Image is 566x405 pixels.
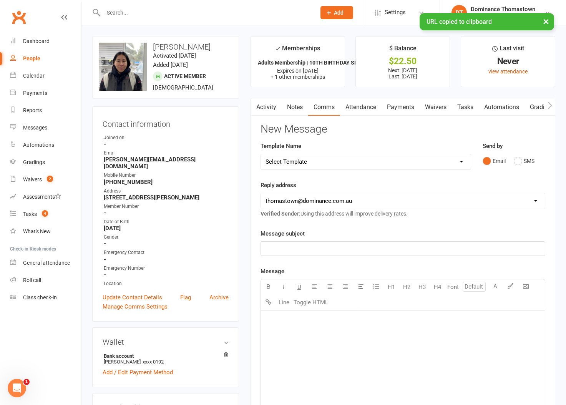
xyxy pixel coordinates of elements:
[23,211,37,217] div: Tasks
[420,98,452,116] a: Waivers
[104,353,225,359] strong: Bank account
[488,279,503,295] button: A
[104,194,229,201] strong: [STREET_ADDRESS][PERSON_NAME]
[258,60,372,66] strong: Adults Membership | 10TH BIRTHDAY SPECIAL
[99,43,147,91] img: image1753238877.png
[104,188,229,195] div: Address
[308,98,340,116] a: Comms
[23,228,51,234] div: What's New
[445,279,461,295] button: Font
[492,43,524,57] div: Last visit
[10,33,81,50] a: Dashboard
[209,293,229,302] a: Archive
[10,119,81,136] a: Messages
[514,154,534,168] button: SMS
[385,4,406,21] span: Settings
[104,256,229,263] strong: -
[23,159,45,165] div: Gradings
[23,142,54,148] div: Automations
[23,73,45,79] div: Calendar
[483,154,506,168] button: Email
[143,359,164,365] span: xxxx 0192
[103,338,229,346] h3: Wallet
[261,141,301,151] label: Template Name
[104,203,229,210] div: Member Number
[483,141,503,151] label: Send by
[10,102,81,119] a: Reports
[10,136,81,154] a: Automations
[420,13,554,30] div: URL copied to clipboard
[8,379,26,397] iframe: Intercom live chat
[9,8,28,27] a: Clubworx
[292,279,307,295] button: U
[10,50,81,67] a: People
[104,179,229,186] strong: [PHONE_NUMBER]
[104,156,229,170] strong: [PERSON_NAME][EMAIL_ADDRESS][DOMAIN_NAME]
[99,43,232,51] h3: [PERSON_NAME]
[10,206,81,223] a: Tasks 4
[334,10,344,16] span: Add
[10,171,81,188] a: Waivers 2
[430,279,445,295] button: H4
[251,98,282,116] a: Activity
[261,229,305,238] label: Message subject
[320,6,353,19] button: Add
[282,98,308,116] a: Notes
[153,52,196,59] time: Activated [DATE]
[10,188,81,206] a: Assessments
[104,172,229,179] div: Mobile Number
[23,176,42,183] div: Waivers
[104,271,229,278] strong: -
[23,194,61,200] div: Assessments
[42,210,48,217] span: 4
[23,277,41,283] div: Roll call
[275,43,320,58] div: Memberships
[276,295,292,310] button: Line
[261,267,284,276] label: Message
[164,73,206,79] span: Active member
[104,249,229,256] div: Emergency Contact
[153,61,188,68] time: Added [DATE]
[415,279,430,295] button: H3
[104,234,229,241] div: Gender
[101,7,310,18] input: Search...
[384,279,399,295] button: H1
[471,13,544,20] div: Dominance MMA Thomastown
[261,211,408,217] span: Using this address will improve delivery rates.
[382,98,420,116] a: Payments
[277,68,319,74] span: Expires on [DATE]
[463,282,486,292] input: Default
[104,141,229,148] strong: -
[104,265,229,272] div: Emergency Number
[104,225,229,232] strong: [DATE]
[23,294,57,300] div: Class check-in
[363,67,443,80] p: Next: [DATE] Last: [DATE]
[104,134,229,141] div: Joined on:
[23,38,50,44] div: Dashboard
[471,6,544,13] div: Dominance Thomastown
[297,284,301,290] span: U
[10,85,81,102] a: Payments
[261,181,296,190] label: Reply address
[104,218,229,226] div: Date of Birth
[103,302,168,311] a: Manage Comms Settings
[153,84,213,91] span: [DEMOGRAPHIC_DATA]
[261,123,545,135] h3: New Message
[23,379,30,385] span: 1
[23,107,42,113] div: Reports
[271,74,325,80] span: + 1 other memberships
[399,279,415,295] button: H2
[468,57,548,65] div: Never
[180,293,191,302] a: Flag
[23,260,70,266] div: General attendance
[10,223,81,240] a: What's New
[104,209,229,216] strong: -
[103,293,162,302] a: Update Contact Details
[103,352,229,366] li: [PERSON_NAME]
[452,98,479,116] a: Tasks
[104,280,229,287] div: Location
[488,68,528,75] a: view attendance
[275,45,280,52] i: ✓
[10,272,81,289] a: Roll call
[23,55,40,61] div: People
